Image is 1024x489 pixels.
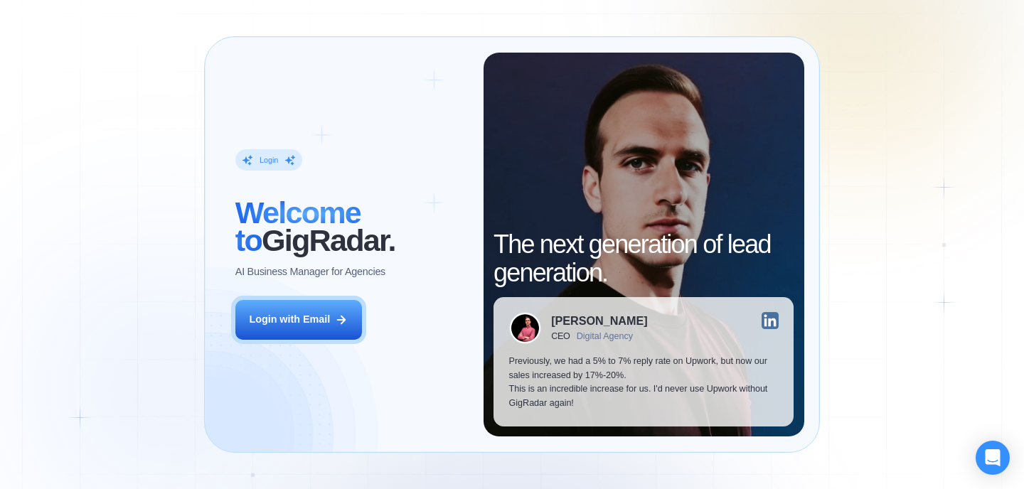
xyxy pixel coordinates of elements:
[235,199,468,255] h2: ‍ GigRadar.
[551,315,647,326] div: [PERSON_NAME]
[235,195,361,258] span: Welcome to
[494,230,794,286] h2: The next generation of lead generation.
[577,331,633,341] div: Digital Agency
[235,300,362,340] button: Login with Email
[551,331,570,341] div: CEO
[260,155,278,165] div: Login
[509,355,779,411] p: Previously, we had a 5% to 7% reply rate on Upwork, but now our sales increased by 17%-20%. This ...
[976,441,1010,475] div: Open Intercom Messenger
[249,313,330,327] div: Login with Email
[235,265,385,279] p: AI Business Manager for Agencies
